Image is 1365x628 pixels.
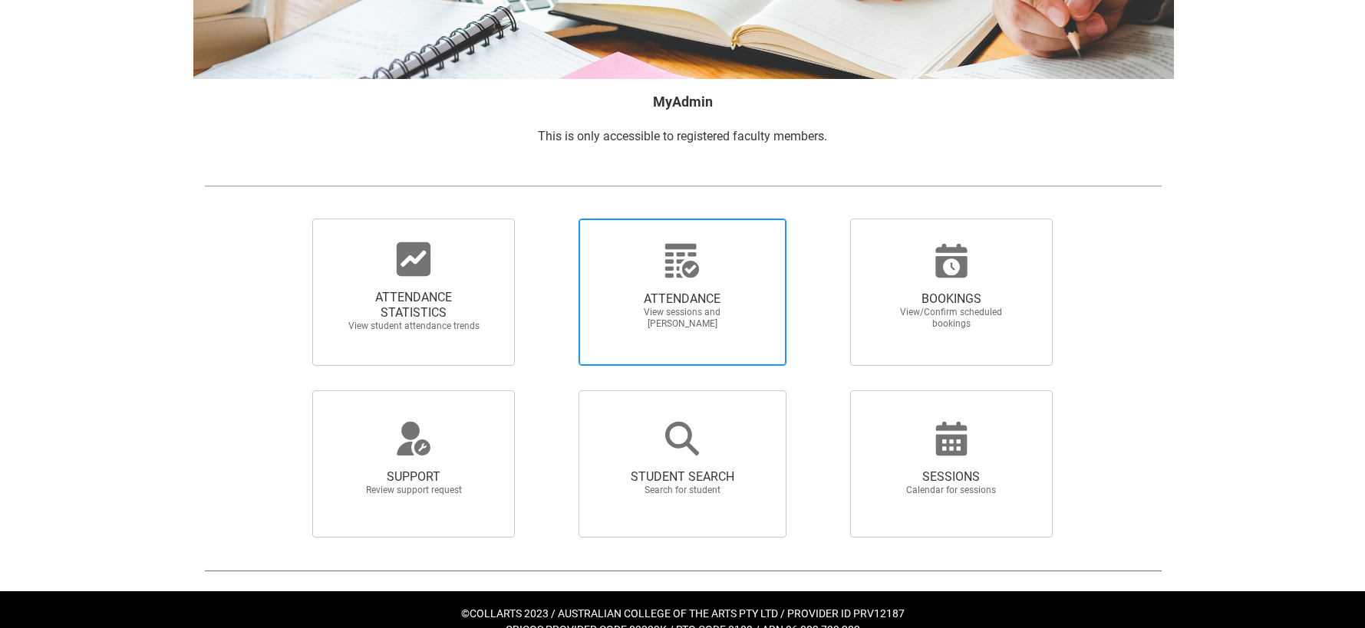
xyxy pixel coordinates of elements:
span: ATTENDANCE [615,291,750,307]
span: View sessions and [PERSON_NAME] [615,307,750,330]
span: Calendar for sessions [884,485,1019,496]
span: View student attendance trends [346,321,481,332]
span: SESSIONS [884,469,1019,485]
span: Search for student [615,485,750,496]
span: ATTENDANCE STATISTICS [346,290,481,321]
span: BOOKINGS [884,291,1019,307]
span: View/Confirm scheduled bookings [884,307,1019,330]
span: STUDENT SEARCH [615,469,750,485]
span: Review support request [346,485,481,496]
img: REDU_GREY_LINE [204,178,1162,194]
span: This is only accessible to registered faculty members. [538,129,827,143]
span: SUPPORT [346,469,481,485]
h2: MyAdmin [204,91,1162,112]
img: REDU_GREY_LINE [204,562,1162,578]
